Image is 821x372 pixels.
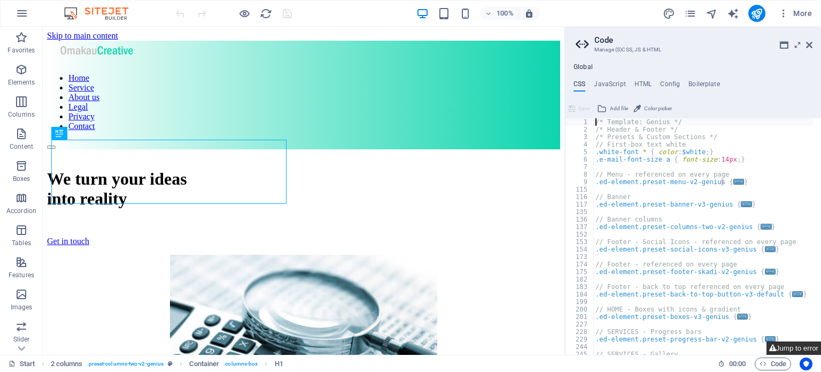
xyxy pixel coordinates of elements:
div: 136 [566,216,594,223]
div: 153 [566,238,594,246]
div: 4 [566,141,594,148]
h4: HTML [634,80,652,92]
div: 201 [566,313,594,321]
button: navigator [706,7,718,20]
div: 8 [566,171,594,178]
h4: CSS [574,80,585,92]
button: Code [755,358,791,370]
button: More [774,5,816,22]
p: Content [10,142,33,151]
p: Boxes [13,174,30,183]
p: Tables [12,239,31,247]
div: 154 [566,246,594,253]
span: ... [765,336,776,342]
div: 228 [566,328,594,336]
img: Editor Logo [61,7,142,20]
button: text_generator [727,7,740,20]
div: 200 [566,306,594,313]
div: 182 [566,276,594,283]
button: design [663,7,676,20]
span: ... [792,291,803,297]
h6: 100% [497,7,514,20]
a: Click to cancel selection. Double-click to open Pages [9,358,35,370]
button: pages [684,7,697,20]
button: Jump to error [766,341,821,355]
p: Elements [8,78,35,87]
nav: breadcrumb [51,358,283,370]
i: Publish [750,7,763,20]
div: 6 [566,156,594,163]
span: . preset-columns-two-v2-genius [87,358,164,370]
div: 3 [566,133,594,141]
div: 5 [566,148,594,156]
h4: Config [660,80,680,92]
div: 174 [566,261,594,268]
button: 100% [481,7,518,20]
i: Pages (Ctrl+Alt+S) [684,7,696,20]
div: 9 [566,178,594,186]
h2: Code [594,35,812,45]
div: 245 [566,351,594,358]
span: ... [733,179,744,185]
div: 183 [566,283,594,291]
div: 173 [566,253,594,261]
i: Reload page [260,7,272,20]
span: ... [741,201,752,207]
a: Skip to main content [4,4,75,13]
span: Color picker [644,102,672,115]
button: Usercentrics [800,358,812,370]
div: 152 [566,231,594,238]
button: publish [748,5,765,22]
button: Click here to leave preview mode and continue editing [238,7,251,20]
div: 184 [566,291,594,298]
div: 137 [566,223,594,231]
span: 00 00 [729,358,746,370]
div: 244 [566,343,594,351]
span: Code [760,358,786,370]
div: 199 [566,298,594,306]
p: Accordion [6,207,36,215]
h6: Session time [718,358,746,370]
h4: Boilerplate [688,80,720,92]
button: Color picker [632,102,673,115]
h4: JavaScript [594,80,625,92]
p: Favorites [7,46,35,55]
div: 229 [566,336,594,343]
div: 115 [566,186,594,193]
i: Design (Ctrl+Alt+Y) [663,7,675,20]
span: . columns-box [223,358,258,370]
p: Columns [8,110,35,119]
span: More [778,8,812,19]
div: 135 [566,208,594,216]
div: 116 [566,193,594,201]
i: AI Writer [727,7,739,20]
i: Navigator [706,7,718,20]
span: ... [765,246,776,252]
button: reload [259,7,272,20]
p: Images [11,303,33,312]
span: ... [765,269,776,275]
span: ... [761,224,772,230]
div: 2 [566,126,594,133]
i: This element is a customizable preset [168,361,173,367]
span: Click to select. Double-click to edit [51,358,83,370]
span: ... [737,314,748,320]
div: 7 [566,163,594,171]
h3: Manage (S)CSS, JS & HTML [594,45,791,55]
div: 117 [566,201,594,208]
div: 227 [566,321,594,328]
p: Slider [13,335,30,344]
h4: Global [574,63,593,72]
div: 1 [566,118,594,126]
div: 175 [566,268,594,276]
span: Add file [610,102,628,115]
span: : [737,360,738,368]
p: Features [9,271,34,279]
i: On resize automatically adjust zoom level to fit chosen device. [524,9,534,18]
span: Click to select. Double-click to edit [189,358,219,370]
button: Add file [595,102,630,115]
span: Click to select. Double-click to edit [275,358,283,370]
